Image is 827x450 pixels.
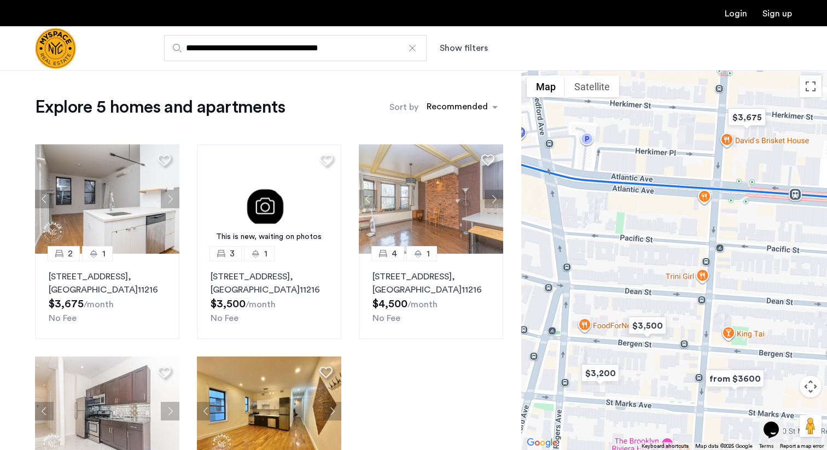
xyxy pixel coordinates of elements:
span: 2 [68,247,73,260]
a: Cazamio Logo [35,28,76,69]
button: Show or hide filters [440,42,488,55]
div: Recommended [425,100,488,116]
div: $3,200 [577,361,624,385]
a: Terms [759,442,773,450]
p: [STREET_ADDRESS] 11216 [211,270,328,296]
iframe: chat widget [759,406,794,439]
img: 1990_638120001687133903.jpeg [359,144,503,254]
div: This is new, waiting on photos [202,231,336,243]
a: Open this area in Google Maps (opens a new window) [524,436,560,450]
a: Registration [762,9,792,18]
div: from $3600 [701,366,768,391]
span: $3,500 [211,299,246,309]
p: [STREET_ADDRESS] 11216 [372,270,490,296]
p: [STREET_ADDRESS] 11216 [49,270,166,296]
button: Previous apartment [35,402,54,420]
sub: /month [246,300,276,309]
a: 41[STREET_ADDRESS], [GEOGRAPHIC_DATA]11216No Fee [359,254,503,339]
h1: Explore 5 homes and apartments [35,96,285,118]
ng-select: sort-apartment [421,97,503,117]
button: Drag Pegman onto the map to open Street View [800,415,822,437]
div: $3,675 [724,105,770,130]
span: 4 [392,247,397,260]
button: Show satellite imagery [565,75,619,97]
span: 1 [264,247,267,260]
button: Show street map [527,75,565,97]
img: logo [35,28,76,69]
span: $4,500 [372,299,407,309]
label: Sort by [389,101,418,114]
span: 1 [427,247,430,260]
a: Login [725,9,747,18]
sub: /month [84,300,114,309]
button: Next apartment [161,402,179,420]
img: 3.gif [197,144,341,254]
button: Next apartment [485,190,503,208]
button: Previous apartment [197,402,216,420]
span: $3,675 [49,299,84,309]
button: Map camera controls [800,376,822,398]
a: Report a map error [780,442,824,450]
img: Google [524,436,560,450]
button: Keyboard shortcuts [642,442,689,450]
div: $3,500 [624,313,671,338]
button: Next apartment [161,190,179,208]
button: Next apartment [323,402,341,420]
a: 21[STREET_ADDRESS], [GEOGRAPHIC_DATA]11216No Fee [35,254,179,339]
sub: /month [407,300,438,309]
span: Map data ©2025 Google [695,443,753,449]
button: Previous apartment [35,190,54,208]
a: 31[STREET_ADDRESS], [GEOGRAPHIC_DATA]11216No Fee [197,254,341,339]
span: 3 [230,247,235,260]
span: No Fee [211,314,238,323]
span: 1 [102,247,106,260]
span: No Fee [49,314,77,323]
span: No Fee [372,314,400,323]
button: Toggle fullscreen view [800,75,822,97]
input: Apartment Search [164,35,427,61]
a: This is new, waiting on photos [197,144,341,254]
img: af89ecc1-02ec-4b73-9198-5dcabcf3354e_638883868818743829.jpeg [35,144,179,254]
button: Previous apartment [359,190,377,208]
